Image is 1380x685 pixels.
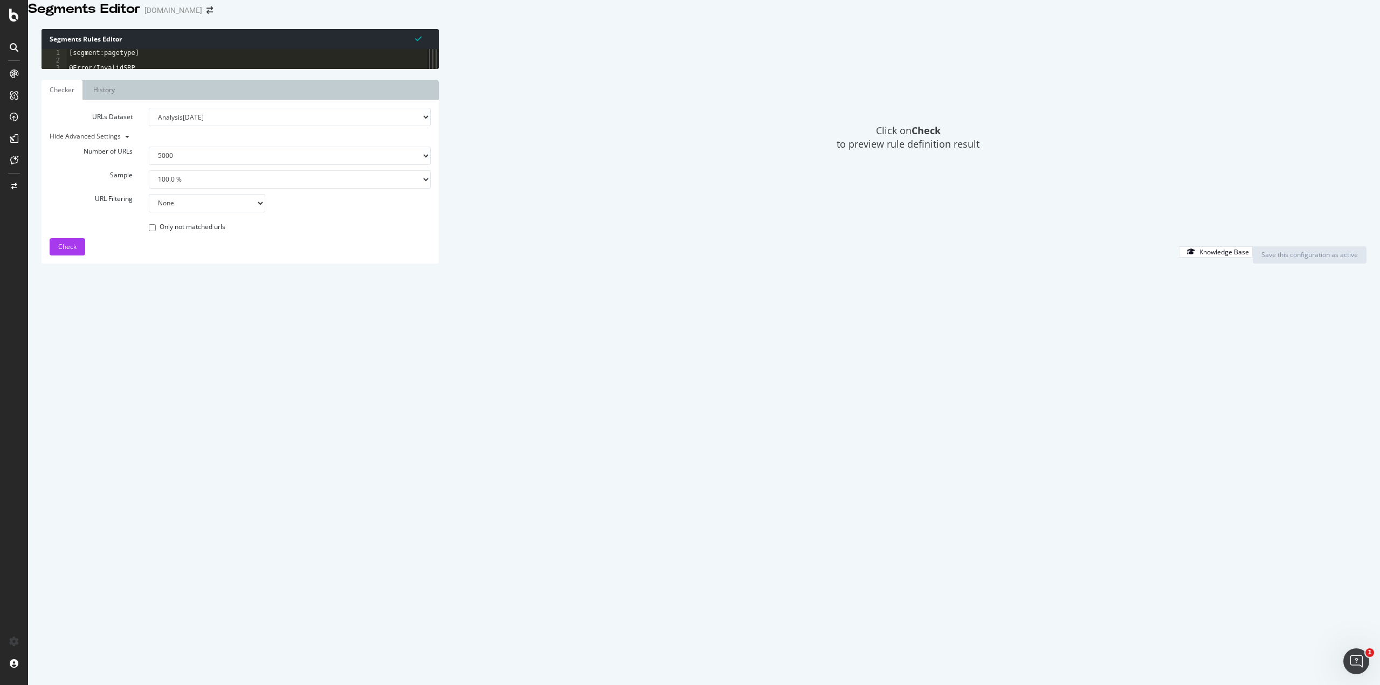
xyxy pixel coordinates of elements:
button: Save this configuration as active [1253,246,1367,264]
button: Knowledge Base [1179,246,1253,258]
div: 2 [42,57,67,64]
div: 3 [42,64,67,72]
label: URL Filtering [42,194,141,203]
a: Checker [42,80,82,100]
a: Knowledge Base [1179,247,1253,256]
label: Sample [42,170,141,179]
a: History [85,80,123,100]
span: Check [58,242,77,251]
div: 1 [42,49,67,57]
span: 1 [1365,648,1374,657]
label: URLs Dataset [42,108,141,126]
div: Save this configuration as active [1261,250,1358,259]
strong: Check [912,124,941,137]
span: Click on to preview rule definition result [837,124,979,151]
input: Only not matched urls [149,224,156,231]
div: Hide Advanced Settings [42,132,423,141]
div: arrow-right-arrow-left [206,6,213,14]
div: [DOMAIN_NAME] [144,5,202,16]
div: Knowledge Base [1199,247,1249,257]
div: Segments Rules Editor [42,29,439,49]
iframe: Intercom live chat [1343,648,1369,674]
button: Check [50,238,85,255]
span: Syntax is valid [415,33,422,44]
label: Only not matched urls [149,222,225,233]
label: Number of URLs [42,147,141,156]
